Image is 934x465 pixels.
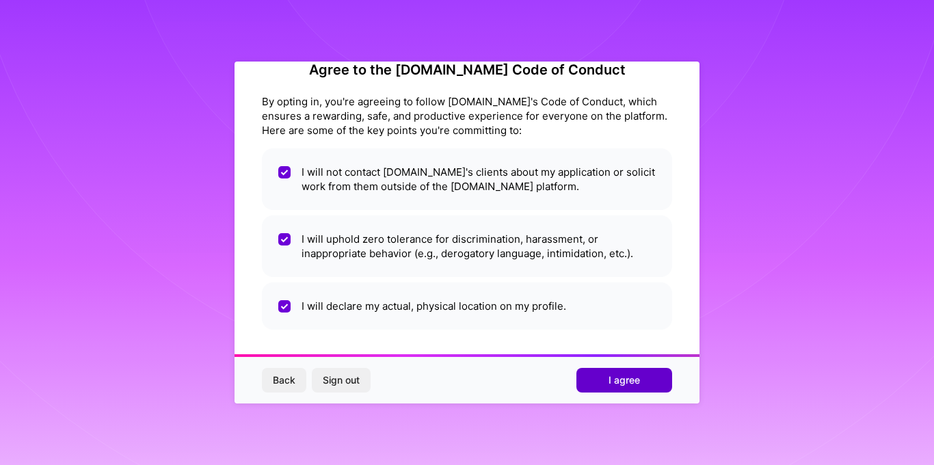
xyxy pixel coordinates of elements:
button: Sign out [312,368,371,393]
h2: Agree to the [DOMAIN_NAME] Code of Conduct [262,62,672,78]
div: By opting in, you're agreeing to follow [DOMAIN_NAME]'s Code of Conduct, which ensures a rewardin... [262,94,672,137]
button: I agree [576,368,672,393]
span: I agree [609,373,640,387]
li: I will uphold zero tolerance for discrimination, harassment, or inappropriate behavior (e.g., der... [262,215,672,277]
li: I will not contact [DOMAIN_NAME]'s clients about my application or solicit work from them outside... [262,148,672,210]
button: Back [262,368,306,393]
span: Sign out [323,373,360,387]
span: Back [273,373,295,387]
li: I will declare my actual, physical location on my profile. [262,282,672,330]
